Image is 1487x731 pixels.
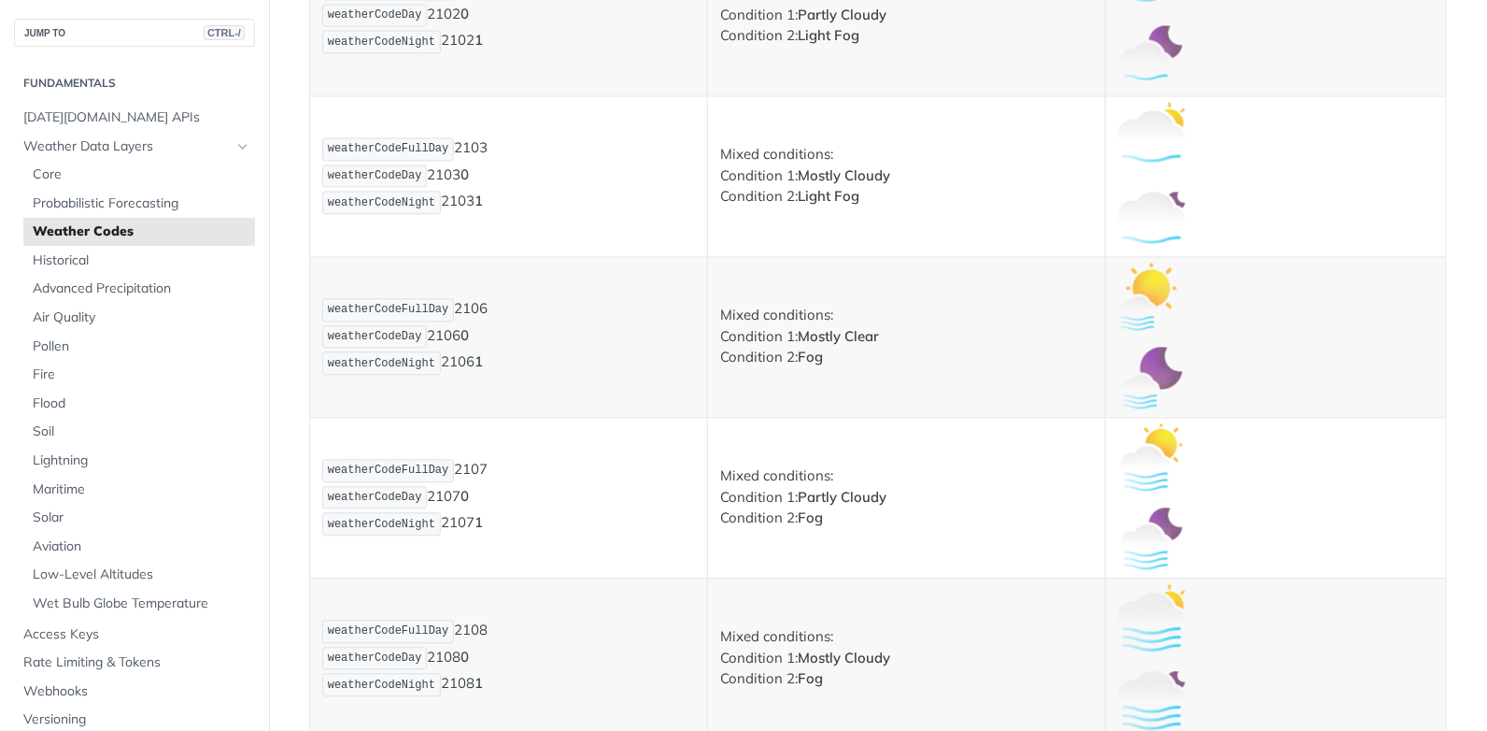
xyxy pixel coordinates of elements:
h2: Fundamentals [14,75,255,92]
span: Probabilistic Forecasting [33,194,250,213]
p: 2106 2106 2106 [322,296,695,377]
a: [DATE][DOMAIN_NAME] APIs [14,104,255,132]
a: Webhooks [14,678,255,706]
span: weatherCodeFullDay [328,303,449,316]
span: Solar [33,509,250,527]
button: JUMP TOCTRL-/ [14,19,255,47]
span: Flood [33,394,250,413]
span: weatherCodeNight [328,679,435,692]
span: Maritime [33,480,250,499]
p: 2107 2107 2107 [322,457,695,537]
strong: 1 [474,192,483,209]
span: Core [33,165,250,184]
img: mostly_clear_fog_night [1118,344,1185,411]
span: Aviation [33,537,250,556]
strong: Light Fog [798,26,859,44]
strong: Light Fog [798,187,859,205]
img: mostly_cloudy_light_fog_night [1118,183,1185,251]
span: weatherCodeDay [328,169,422,182]
a: Rate Limiting & Tokens [14,649,255,677]
span: Expand image [1118,527,1185,545]
strong: Mostly Clear [798,327,879,345]
p: Mixed conditions: Condition 1: Condition 2: [720,626,1093,690]
span: Expand image [1118,366,1185,384]
a: Maritime [23,476,255,504]
span: weatherCodeDay [328,8,422,21]
span: CTRL-/ [204,25,245,40]
strong: 0 [460,325,469,343]
span: Weather Codes [33,222,250,241]
span: weatherCodeDay [328,491,422,504]
strong: 1 [474,31,483,49]
img: partly_cloudy_fog_day [1118,423,1185,491]
a: Low-Level Altitudes [23,561,255,589]
span: Wet Bulb Globe Temperature [33,595,250,613]
img: partly_cloudy_light_fog_night [1118,22,1185,90]
span: Expand image [1118,446,1185,464]
a: Flood [23,390,255,418]
span: weatherCodeNight [328,357,435,370]
span: Weather Data Layers [23,137,231,156]
strong: 0 [460,165,469,182]
span: Webhooks [23,682,250,701]
span: Versioning [23,710,250,729]
span: Expand image [1118,688,1185,706]
a: Air Quality [23,304,255,332]
img: mostly_cloudy_light_fog_day [1118,102,1185,169]
span: Fire [33,365,250,384]
span: weatherCodeFullDay [328,464,449,477]
button: Hide subpages for Weather Data Layers [235,139,250,154]
span: Lightning [33,451,250,470]
span: Soil [33,423,250,441]
a: Access Keys [14,621,255,649]
a: Soil [23,418,255,446]
span: weatherCodeDay [328,330,422,343]
img: mostly_clear_fog_day [1118,263,1185,330]
span: Air Quality [33,308,250,327]
strong: Partly Cloudy [798,488,886,506]
strong: Fog [798,348,823,365]
span: Low-Level Altitudes [33,566,250,584]
a: Historical [23,247,255,275]
strong: 1 [474,674,483,692]
a: Probabilistic Forecasting [23,190,255,218]
strong: Mostly Cloudy [798,166,890,184]
span: weatherCodeFullDay [328,624,449,638]
strong: 0 [460,486,469,504]
span: weatherCodeFullDay [328,142,449,155]
p: Mixed conditions: Condition 1: Condition 2: [720,466,1093,529]
strong: 0 [460,4,469,21]
a: Weather Data LayersHide subpages for Weather Data Layers [14,133,255,161]
p: 2103 2103 2103 [322,136,695,216]
a: Lightning [23,447,255,475]
strong: 1 [474,513,483,531]
p: Mixed conditions: Condition 1: Condition 2: [720,144,1093,208]
a: Core [23,161,255,189]
span: weatherCodeNight [328,518,435,531]
span: weatherCodeNight [328,36,435,49]
span: weatherCodeDay [328,652,422,665]
span: Rate Limiting & Tokens [23,653,250,672]
a: Pollen [23,333,255,361]
a: Advanced Precipitation [23,275,255,303]
span: Pollen [33,337,250,356]
span: weatherCodeNight [328,196,435,209]
a: Solar [23,504,255,532]
strong: 1 [474,352,483,370]
span: Historical [33,251,250,270]
span: Access Keys [23,625,250,644]
a: Fire [23,361,255,389]
img: partly_cloudy_fog_night [1118,505,1185,572]
p: Mixed conditions: Condition 1: Condition 2: [720,305,1093,368]
a: Weather Codes [23,218,255,246]
strong: Fog [798,509,823,526]
span: Expand image [1118,285,1185,303]
span: Expand image [1118,124,1185,142]
span: Expand image [1118,607,1185,624]
p: 2108 2108 2108 [322,618,695,698]
strong: Fog [798,669,823,687]
span: Expand image [1118,206,1185,223]
strong: Mostly Cloudy [798,649,890,666]
span: [DATE][DOMAIN_NAME] APIs [23,108,250,127]
strong: Partly Cloudy [798,6,886,23]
